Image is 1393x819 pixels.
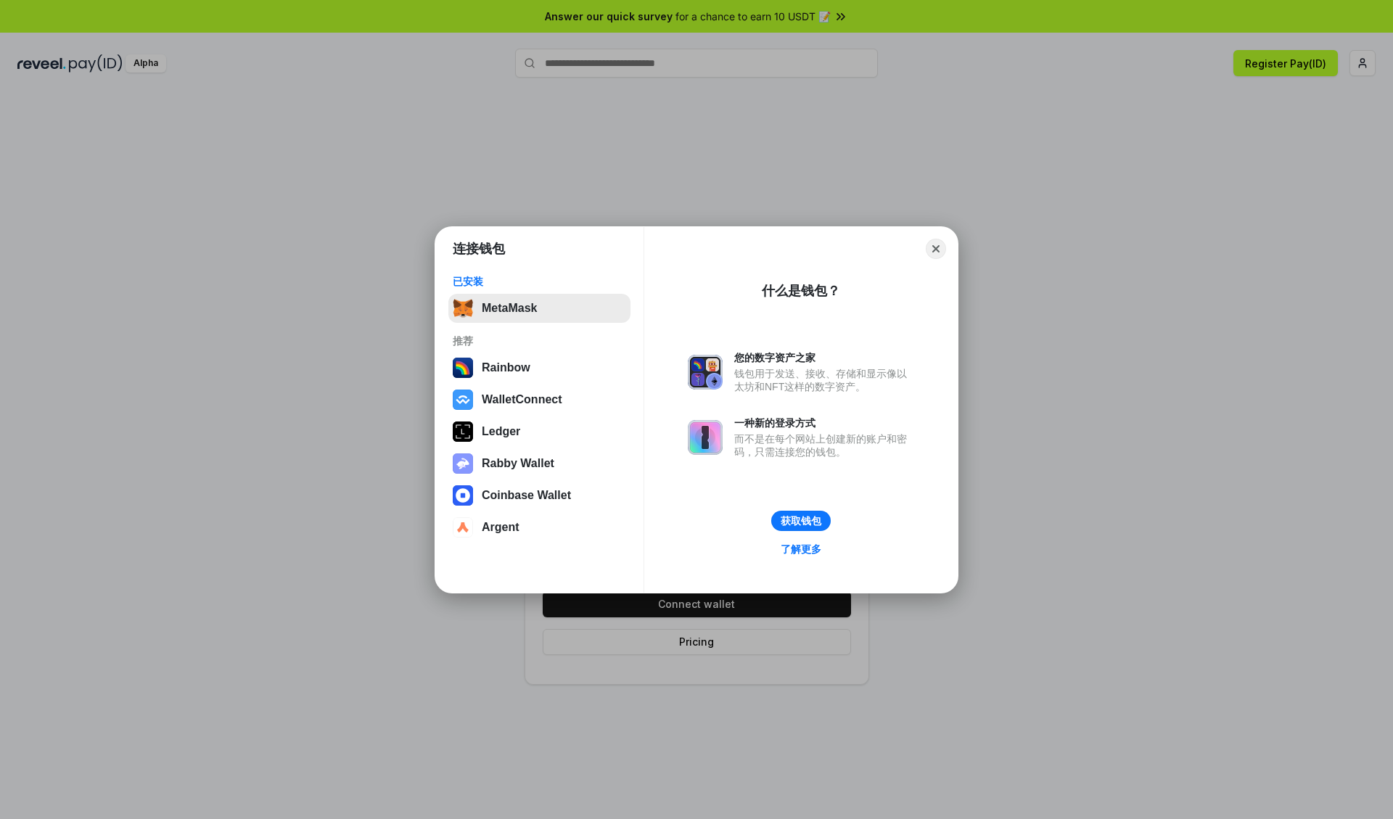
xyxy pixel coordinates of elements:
[482,457,554,470] div: Rabby Wallet
[453,240,505,258] h1: 连接钱包
[453,298,473,318] img: svg+xml,%3Csvg%20fill%3D%22none%22%20height%3D%2233%22%20viewBox%3D%220%200%2035%2033%22%20width%...
[482,302,537,315] div: MetaMask
[482,425,520,438] div: Ledger
[453,358,473,378] img: svg+xml,%3Csvg%20width%3D%22120%22%20height%3D%22120%22%20viewBox%3D%220%200%20120%20120%22%20fil...
[453,453,473,474] img: svg+xml,%3Csvg%20xmlns%3D%22http%3A%2F%2Fwww.w3.org%2F2000%2Fsvg%22%20fill%3D%22none%22%20viewBox...
[771,511,831,531] button: 获取钱包
[482,361,530,374] div: Rainbow
[453,334,626,347] div: 推荐
[482,489,571,502] div: Coinbase Wallet
[772,540,830,559] a: 了解更多
[781,543,821,556] div: 了解更多
[448,417,630,446] button: Ledger
[453,421,473,442] img: svg+xml,%3Csvg%20xmlns%3D%22http%3A%2F%2Fwww.w3.org%2F2000%2Fsvg%22%20width%3D%2228%22%20height%3...
[448,481,630,510] button: Coinbase Wallet
[448,385,630,414] button: WalletConnect
[734,367,914,393] div: 钱包用于发送、接收、存储和显示像以太坊和NFT这样的数字资产。
[734,351,914,364] div: 您的数字资产之家
[762,282,840,300] div: 什么是钱包？
[453,485,473,506] img: svg+xml,%3Csvg%20width%3D%2228%22%20height%3D%2228%22%20viewBox%3D%220%200%2028%2028%22%20fill%3D...
[448,294,630,323] button: MetaMask
[448,353,630,382] button: Rainbow
[448,513,630,542] button: Argent
[453,390,473,410] img: svg+xml,%3Csvg%20width%3D%2228%22%20height%3D%2228%22%20viewBox%3D%220%200%2028%2028%22%20fill%3D...
[926,239,946,259] button: Close
[734,416,914,429] div: 一种新的登录方式
[734,432,914,458] div: 而不是在每个网站上创建新的账户和密码，只需连接您的钱包。
[781,514,821,527] div: 获取钱包
[448,449,630,478] button: Rabby Wallet
[482,521,519,534] div: Argent
[688,420,723,455] img: svg+xml,%3Csvg%20xmlns%3D%22http%3A%2F%2Fwww.w3.org%2F2000%2Fsvg%22%20fill%3D%22none%22%20viewBox...
[482,393,562,406] div: WalletConnect
[453,517,473,538] img: svg+xml,%3Csvg%20width%3D%2228%22%20height%3D%2228%22%20viewBox%3D%220%200%2028%2028%22%20fill%3D...
[453,275,626,288] div: 已安装
[688,355,723,390] img: svg+xml,%3Csvg%20xmlns%3D%22http%3A%2F%2Fwww.w3.org%2F2000%2Fsvg%22%20fill%3D%22none%22%20viewBox...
